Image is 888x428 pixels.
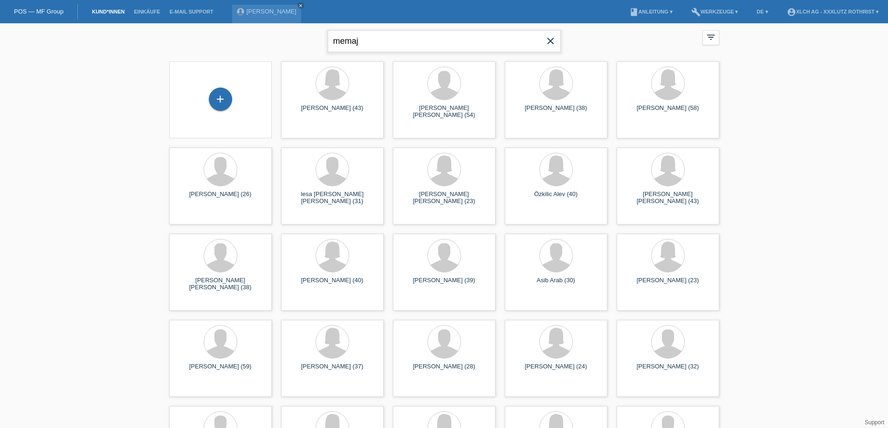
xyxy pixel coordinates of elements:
[625,9,677,14] a: bookAnleitung ▾
[129,9,165,14] a: Einkäufe
[624,277,712,292] div: [PERSON_NAME] (23)
[209,91,232,107] div: Kund*in hinzufügen
[289,277,376,292] div: [PERSON_NAME] (40)
[624,104,712,119] div: [PERSON_NAME] (58)
[691,7,701,17] i: build
[782,9,883,14] a: account_circleXLCH AG - XXXLutz Rothrist ▾
[624,363,712,378] div: [PERSON_NAME] (32)
[14,8,63,15] a: POS — MF Group
[289,190,376,205] div: Iesa [PERSON_NAME] [PERSON_NAME] (31)
[512,277,600,292] div: Asib Arab (30)
[165,9,218,14] a: E-Mail Support
[289,104,376,119] div: [PERSON_NAME] (43)
[687,9,743,14] a: buildWerkzeuge ▾
[752,9,772,14] a: DE ▾
[289,363,376,378] div: [PERSON_NAME] (37)
[624,190,712,205] div: [PERSON_NAME] [PERSON_NAME] (43)
[400,104,488,119] div: [PERSON_NAME] [PERSON_NAME] (54)
[328,30,561,52] input: Suche...
[706,32,716,42] i: filter_list
[512,190,600,205] div: Özkilic Alev (40)
[177,277,264,292] div: [PERSON_NAME] [PERSON_NAME] (38)
[512,363,600,378] div: [PERSON_NAME] (24)
[629,7,639,17] i: book
[400,363,488,378] div: [PERSON_NAME] (28)
[298,3,303,8] i: close
[177,190,264,205] div: [PERSON_NAME] (26)
[865,419,884,426] a: Support
[247,8,296,15] a: [PERSON_NAME]
[787,7,796,17] i: account_circle
[87,9,129,14] a: Kund*innen
[400,190,488,205] div: [PERSON_NAME] [PERSON_NAME] (23)
[177,363,264,378] div: [PERSON_NAME] (59)
[512,104,600,119] div: [PERSON_NAME] (38)
[545,35,556,47] i: close
[297,2,304,9] a: close
[400,277,488,292] div: [PERSON_NAME] (39)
